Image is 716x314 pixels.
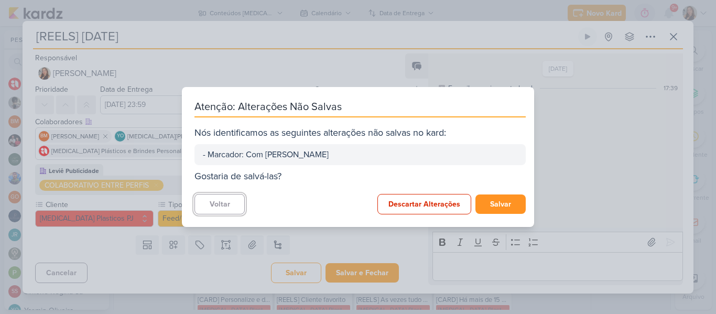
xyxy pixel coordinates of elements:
div: Atenção: Alterações Não Salvas [194,100,526,117]
div: Nós identificamos as seguintes alterações não salvas no kard: [194,126,526,140]
button: Descartar Alterações [377,194,471,214]
button: Salvar [475,194,526,214]
div: - Marcador: Com [PERSON_NAME] [203,148,517,161]
div: Gostaria de salvá-las? [194,169,526,183]
button: Voltar [194,194,245,214]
